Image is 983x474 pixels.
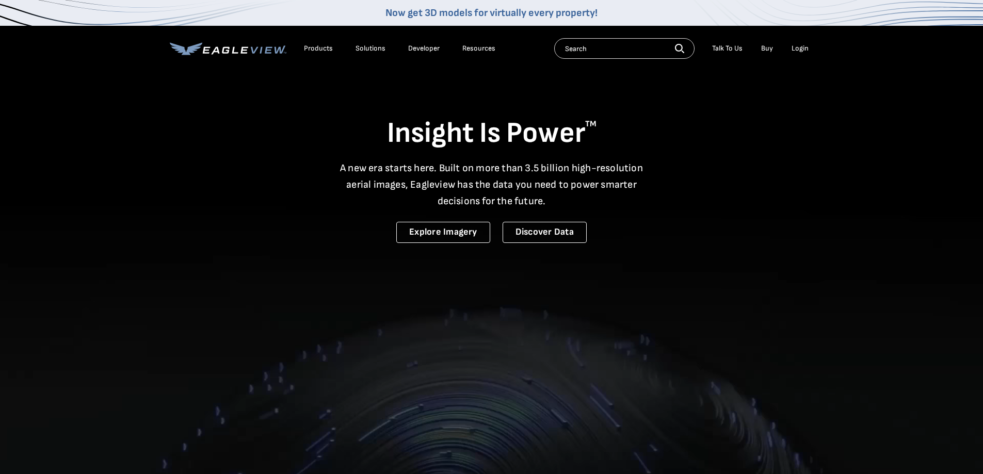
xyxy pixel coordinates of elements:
input: Search [554,38,695,59]
div: Resources [462,44,495,53]
a: Now get 3D models for virtually every property! [385,7,598,19]
a: Explore Imagery [396,222,490,243]
div: Login [792,44,809,53]
sup: TM [585,119,597,129]
div: Solutions [356,44,385,53]
h1: Insight Is Power [170,116,814,152]
a: Discover Data [503,222,587,243]
a: Developer [408,44,440,53]
p: A new era starts here. Built on more than 3.5 billion high-resolution aerial images, Eagleview ha... [334,160,650,209]
div: Talk To Us [712,44,743,53]
a: Buy [761,44,773,53]
div: Products [304,44,333,53]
